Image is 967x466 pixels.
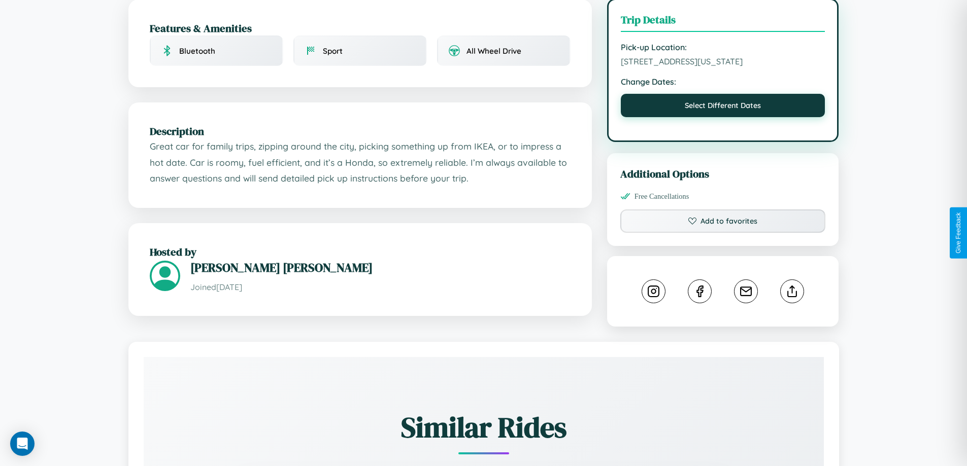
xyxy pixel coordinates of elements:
h3: Trip Details [621,12,825,32]
h3: Additional Options [620,166,826,181]
span: Bluetooth [179,46,215,56]
h2: Similar Rides [179,408,788,447]
span: Free Cancellations [635,192,689,201]
div: Open Intercom Messenger [10,432,35,456]
strong: Pick-up Location: [621,42,825,52]
h2: Features & Amenities [150,21,571,35]
div: Give Feedback [955,212,962,254]
span: [STREET_ADDRESS][US_STATE] [621,56,825,66]
p: Great car for family trips, zipping around the city, picking something up from IKEA, or to impres... [150,138,571,187]
strong: Change Dates: [621,77,825,87]
p: Joined [DATE] [190,280,571,295]
h2: Description [150,124,571,138]
button: Select Different Dates [621,94,825,117]
button: Add to favorites [620,209,826,233]
h3: [PERSON_NAME] [PERSON_NAME] [190,259,571,276]
span: Sport [323,46,343,56]
h2: Hosted by [150,244,571,259]
span: All Wheel Drive [466,46,521,56]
